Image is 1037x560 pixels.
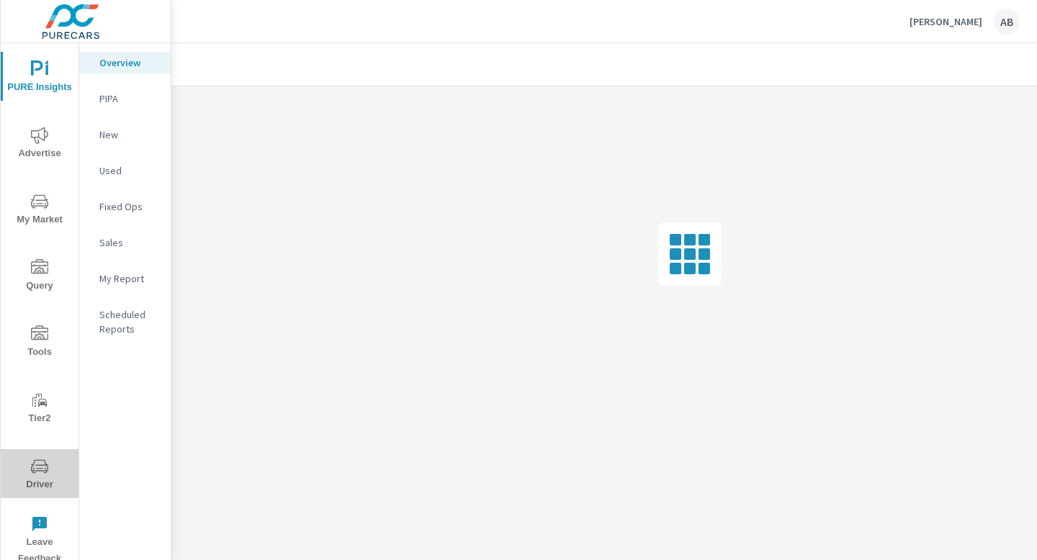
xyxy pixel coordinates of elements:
[99,55,159,70] p: Overview
[5,458,74,493] span: Driver
[99,163,159,178] p: Used
[99,307,159,336] p: Scheduled Reports
[79,52,171,73] div: Overview
[994,9,1020,35] div: AB
[5,193,74,228] span: My Market
[99,127,159,142] p: New
[99,235,159,250] p: Sales
[5,60,74,96] span: PURE Insights
[79,304,171,340] div: Scheduled Reports
[5,392,74,427] span: Tier2
[79,232,171,253] div: Sales
[79,196,171,217] div: Fixed Ops
[5,127,74,162] span: Advertise
[99,271,159,286] p: My Report
[5,259,74,294] span: Query
[79,160,171,181] div: Used
[99,199,159,214] p: Fixed Ops
[79,268,171,289] div: My Report
[5,325,74,361] span: Tools
[99,91,159,106] p: PIPA
[79,124,171,145] div: New
[79,88,171,109] div: PIPA
[910,15,982,28] p: [PERSON_NAME]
